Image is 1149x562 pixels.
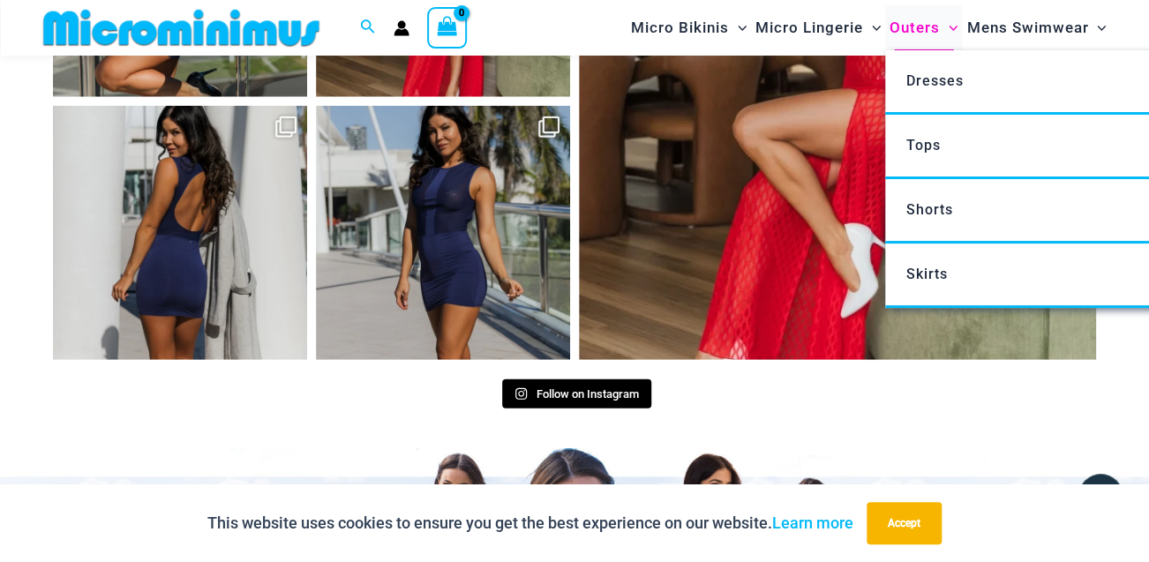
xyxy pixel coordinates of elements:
[906,137,941,154] span: Tops
[863,5,881,50] span: Menu Toggle
[906,72,964,89] span: Dresses
[207,510,853,536] p: This website uses cookies to ensure you get the best experience on our website.
[885,5,962,50] a: OutersMenu ToggleMenu Toggle
[729,5,747,50] span: Menu Toggle
[940,5,957,50] span: Menu Toggle
[36,8,327,48] img: MM SHOP LOGO FLAT
[867,502,942,544] button: Accept
[627,5,751,50] a: Micro BikinisMenu ToggleMenu Toggle
[755,5,863,50] span: Micro Lingerie
[962,5,1110,50] a: Mens SwimwearMenu ToggleMenu Toggle
[772,513,853,532] a: Learn more
[751,5,885,50] a: Micro LingerieMenu ToggleMenu Toggle
[394,20,409,36] a: Account icon link
[631,5,729,50] span: Micro Bikinis
[890,5,940,50] span: Outers
[624,3,1114,53] nav: Site Navigation
[537,387,639,401] span: Follow on Instagram
[906,201,953,218] span: Shorts
[966,5,1088,50] span: Mens Swimwear
[360,17,376,39] a: Search icon link
[502,379,651,409] a: Instagram Follow on Instagram
[514,387,528,401] svg: Instagram
[427,7,468,48] a: View Shopping Cart, empty
[906,266,948,282] span: Skirts
[1088,5,1106,50] span: Menu Toggle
